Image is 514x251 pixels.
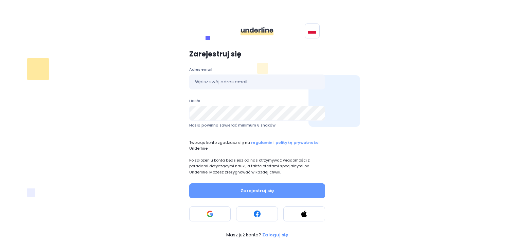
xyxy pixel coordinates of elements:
[241,27,273,35] img: ddgMu+Zv+CXDCfumCWfsmuPlDdRfDDxAd9LAAAAAAElFTkSuQmCC
[189,74,325,89] input: Wpisz swój adres email
[226,232,262,238] span: Masz już konto?
[308,28,316,34] img: svg+xml;base64,PHN2ZyB4bWxucz0iaHR0cDovL3d3dy53My5vcmcvMjAwMC9zdmciIGlkPSJGbGFnIG9mIFBvbGFuZCIgdm...
[189,232,325,238] a: Masz już konto? Zaloguj się
[189,157,325,175] p: Po założeniu konta będziesz od nas otrzymywać wiadomości z poradami dotyczącymi nauki, a także of...
[189,122,276,128] span: Hasło powinno zawierać minimum 6 znaków
[276,140,319,145] a: politykę prywatności
[189,50,325,58] p: Zarejestruj się
[189,183,325,198] button: Zarejestruj się
[189,98,325,104] label: Hasło
[189,66,325,73] label: Adres email
[262,232,288,238] p: Zaloguj się
[250,140,272,145] a: regulamin
[189,140,325,151] span: Tworząc konto zgadzasz się na i Underline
